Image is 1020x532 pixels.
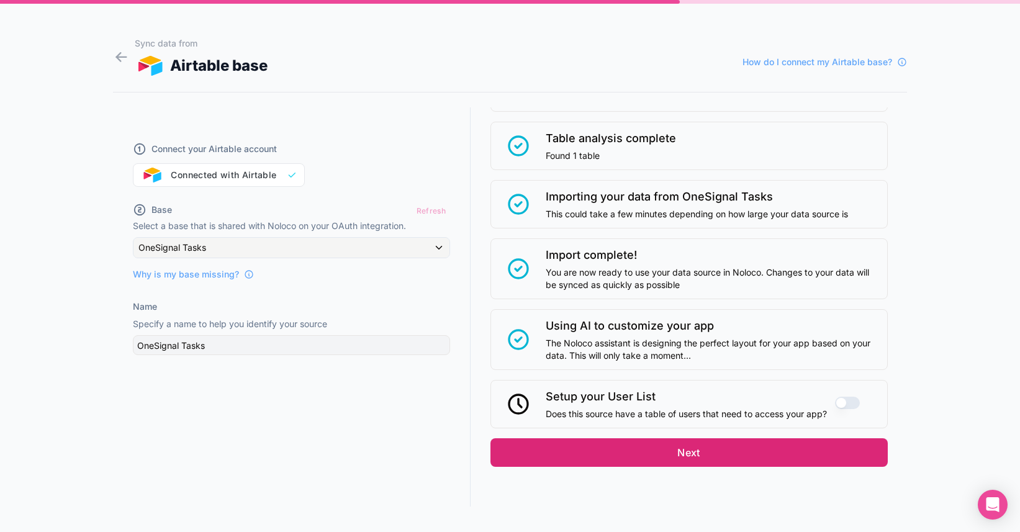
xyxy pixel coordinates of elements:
div: Airtable base [135,55,268,77]
span: Import complete! [546,246,880,264]
span: Setup your User List [546,388,827,405]
a: How do I connect my Airtable base? [742,56,907,68]
span: Connect your Airtable account [151,143,277,155]
span: Does this source have a table of users that need to access your app? [546,408,827,420]
span: Importing your data from OneSignal Tasks [546,188,848,205]
span: You are now ready to use your data source in Noloco. Changes to your data will be synced as quick... [546,266,880,291]
span: Base [151,204,172,216]
span: Table analysis complete [546,130,676,147]
button: OneSignal Tasks [133,237,450,258]
p: Select a base that is shared with Noloco on your OAuth integration. [133,220,450,232]
button: Next [490,438,888,467]
span: How do I connect my Airtable base? [742,56,892,68]
h1: Sync data from [135,37,268,50]
span: Using AI to customize your app [546,317,880,335]
span: This could take a few minutes depending on how large your data source is [546,208,848,220]
span: OneSignal Tasks [138,241,206,254]
a: Why is my base missing? [133,268,254,281]
span: The Noloco assistant is designing the perfect layout for your app based on your data. This will o... [546,337,880,362]
img: AIRTABLE [135,56,165,76]
p: Specify a name to help you identify your source [133,318,450,330]
span: Found 1 table [546,150,676,162]
span: Why is my base missing? [133,268,239,281]
div: Open Intercom Messenger [978,490,1008,520]
label: Name [133,300,157,313]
